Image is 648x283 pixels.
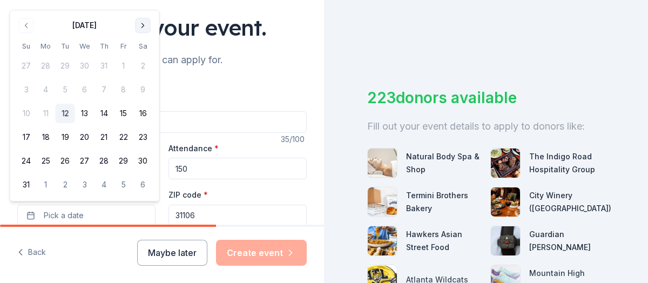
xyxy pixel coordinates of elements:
[168,158,307,179] input: 20
[72,19,97,32] div: [DATE]
[168,205,307,226] input: 12345 (U.S. only)
[529,189,611,215] div: City Winery ([GEOGRAPHIC_DATA])
[491,149,520,178] img: photo for The Indigo Road Hospitality Group
[17,151,36,171] button: 24
[491,226,520,255] img: photo for Guardian Angel Device
[44,209,84,222] span: Pick a date
[114,127,133,147] button: 22
[56,175,75,194] button: 2
[17,175,36,194] button: 31
[36,175,56,194] button: 1
[36,151,56,171] button: 25
[94,151,114,171] button: 28
[56,127,75,147] button: 19
[94,175,114,194] button: 4
[17,111,307,133] input: Spring Fundraiser
[17,51,307,69] div: We'll find in-kind donations you can apply for.
[133,104,153,123] button: 16
[36,127,56,147] button: 18
[17,241,46,264] button: Back
[75,151,94,171] button: 27
[114,41,133,52] th: Friday
[368,149,397,178] img: photo for Natural Body Spa & Shop
[281,133,307,146] div: 35 /100
[168,190,208,200] label: ZIP code
[529,228,605,254] div: Guardian [PERSON_NAME]
[133,127,153,147] button: 23
[94,127,114,147] button: 21
[56,151,75,171] button: 26
[137,240,207,266] button: Maybe later
[136,18,151,33] button: Go to next month
[75,41,94,52] th: Wednesday
[406,150,482,176] div: Natural Body Spa & Shop
[133,151,153,171] button: 30
[17,41,36,52] th: Sunday
[133,41,153,52] th: Saturday
[367,86,605,109] div: 223 donors available
[406,189,482,215] div: Termini Brothers Bakery
[367,118,605,135] div: Fill out your event details to apply to donors like:
[56,41,75,52] th: Tuesday
[114,104,133,123] button: 15
[406,228,482,254] div: Hawkers Asian Street Food
[491,187,520,217] img: photo for City Winery (Atlanta)
[368,226,397,255] img: photo for Hawkers Asian Street Food
[368,187,397,217] img: photo for Termini Brothers Bakery
[17,12,307,43] div: Tell us about your event.
[114,175,133,194] button: 5
[17,127,36,147] button: 17
[114,151,133,171] button: 29
[75,104,94,123] button: 13
[529,150,605,176] div: The Indigo Road Hospitality Group
[168,143,219,154] label: Attendance
[17,205,156,226] button: Pick a date
[36,41,56,52] th: Monday
[94,41,114,52] th: Thursday
[75,175,94,194] button: 3
[56,104,75,123] button: 12
[75,127,94,147] button: 20
[94,104,114,123] button: 14
[19,18,34,33] button: Go to previous month
[133,175,153,194] button: 6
